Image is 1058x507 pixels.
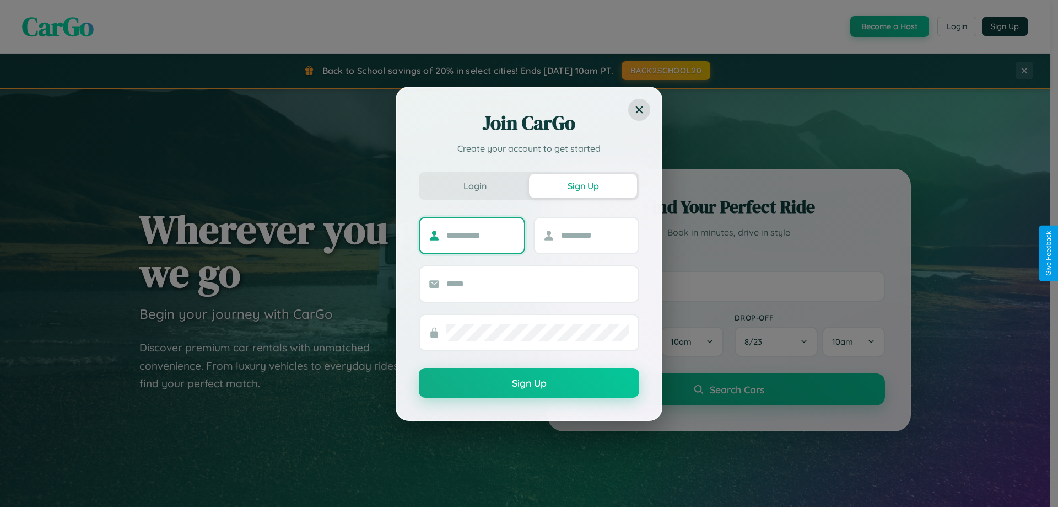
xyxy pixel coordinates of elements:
[419,110,639,136] h2: Join CarGo
[419,368,639,398] button: Sign Up
[1045,231,1052,276] div: Give Feedback
[529,174,637,198] button: Sign Up
[419,142,639,155] p: Create your account to get started
[421,174,529,198] button: Login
